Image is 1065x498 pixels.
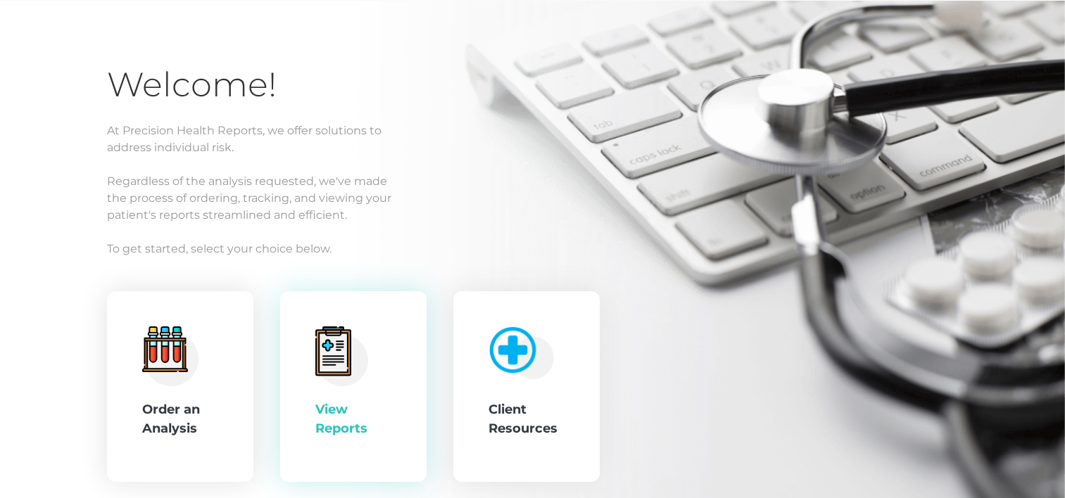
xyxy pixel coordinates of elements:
h1: Welcome! [107,64,958,106]
p: To get started, select your choice below. [107,241,958,257]
div: View Reports [315,400,391,438]
div: Order an Analysis [142,400,218,438]
div: Client Resources [489,400,565,438]
p: Regardless of the analysis requested, we've made the process of ordering, tracking, and viewing y... [107,173,958,224]
p: At Precision Health Reports, we offer solutions to address individual risk. [107,122,958,156]
img: client-resource.c5a3b187.png [482,320,555,380]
